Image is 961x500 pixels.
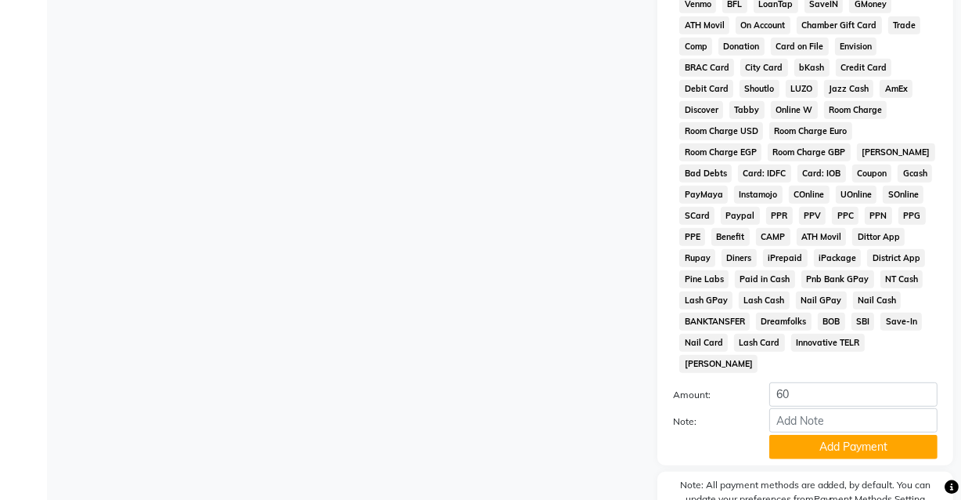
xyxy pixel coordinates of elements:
[740,59,788,77] span: City Card
[711,228,750,246] span: Benefit
[769,435,938,459] button: Add Payment
[679,228,705,246] span: PPE
[791,334,865,352] span: Innovative TELR
[818,313,845,331] span: BOB
[679,313,750,331] span: BANKTANSFER
[735,270,795,288] span: Paid in Cash
[880,80,912,98] span: AmEx
[865,207,892,225] span: PPN
[797,16,882,34] span: Chamber Gift Card
[769,382,938,407] input: Amount
[789,186,830,204] span: COnline
[679,249,715,267] span: Rupay
[679,292,732,310] span: Lash GPay
[661,415,758,429] label: Note:
[722,249,757,267] span: Diners
[679,186,728,204] span: PayMaya
[679,16,729,34] span: ATH Movil
[880,270,923,288] span: NT Cash
[740,80,779,98] span: Shoutlo
[756,228,790,246] span: CAMP
[679,355,758,373] span: [PERSON_NAME]
[679,38,712,56] span: Comp
[734,334,785,352] span: Lash Card
[801,270,874,288] span: Pnb Bank GPay
[799,207,826,225] span: PPV
[835,38,877,56] span: Envision
[832,207,858,225] span: PPC
[888,16,921,34] span: Trade
[661,388,758,402] label: Amount:
[679,334,728,352] span: Nail Card
[857,143,935,161] span: [PERSON_NAME]
[852,228,905,246] span: Dittor App
[679,207,714,225] span: SCard
[797,165,846,183] span: Card: IOB
[771,38,829,56] span: Card on File
[738,165,791,183] span: Card: IDFC
[786,80,818,98] span: LUZO
[763,249,808,267] span: iPrepaid
[898,165,932,183] span: Gcash
[739,292,790,310] span: Lash Cash
[768,143,851,161] span: Room Charge GBP
[679,80,733,98] span: Debit Card
[836,186,877,204] span: UOnline
[734,186,783,204] span: Instamojo
[736,16,790,34] span: On Account
[769,408,938,433] input: Add Note
[756,313,812,331] span: Dreamfolks
[679,270,729,288] span: Pine Labs
[796,292,847,310] span: Nail GPay
[898,207,926,225] span: PPG
[769,122,852,140] span: Room Charge Euro
[771,101,818,119] span: Online W
[883,186,923,204] span: SOnline
[851,313,875,331] span: SBI
[824,101,887,119] span: Room Charge
[880,313,922,331] span: Save-In
[729,101,765,119] span: Tabby
[718,38,765,56] span: Donation
[679,101,723,119] span: Discover
[721,207,760,225] span: Paypal
[867,249,925,267] span: District App
[797,228,847,246] span: ATH Movil
[853,292,902,310] span: Nail Cash
[794,59,830,77] span: bKash
[679,122,763,140] span: Room Charge USD
[766,207,793,225] span: PPR
[679,143,761,161] span: Room Charge EGP
[679,165,732,183] span: Bad Debts
[836,59,892,77] span: Credit Card
[824,80,874,98] span: Jazz Cash
[814,249,862,267] span: iPackage
[679,59,734,77] span: BRAC Card
[852,165,892,183] span: Coupon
